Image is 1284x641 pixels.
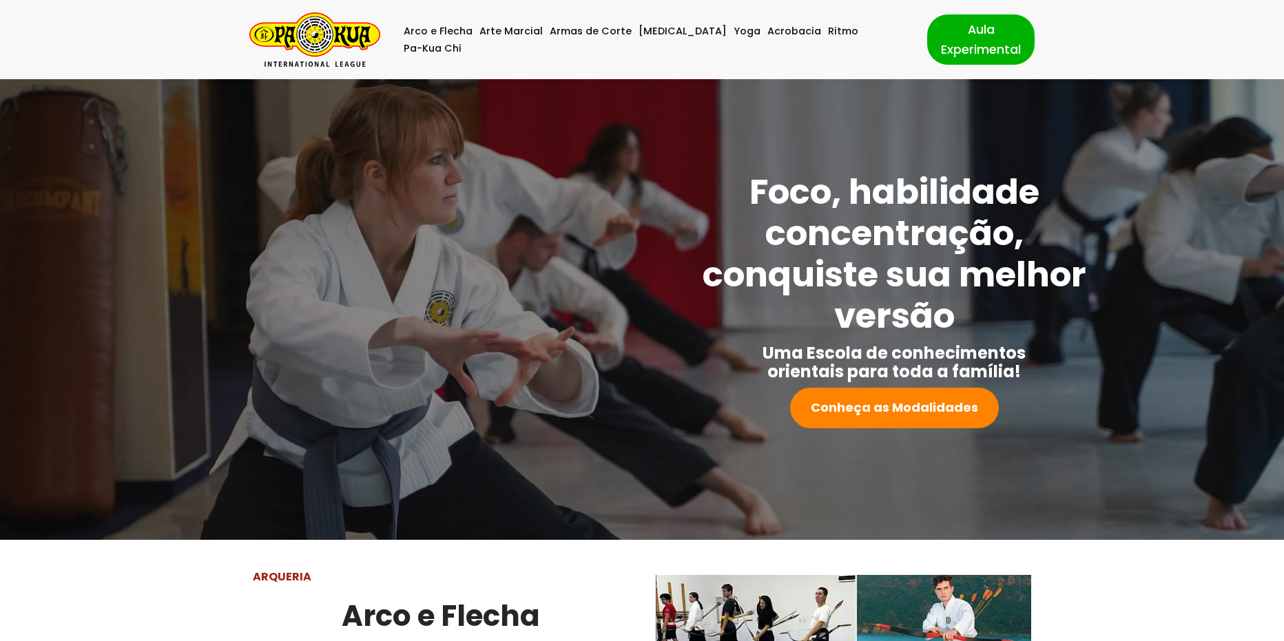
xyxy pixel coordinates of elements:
a: [MEDICAL_DATA] [639,23,727,40]
a: Pa-Kua Brasil Uma Escola de conhecimentos orientais para toda a família. Foco, habilidade concent... [249,12,380,67]
a: Arco e Flecha [404,23,473,40]
strong: Foco, habilidade concentração, conquiste sua melhor versão [703,167,1086,340]
strong: Uma Escola de conhecimentos orientais para toda a família! [763,341,1026,383]
a: Pa-Kua Chi [404,40,462,57]
a: Yoga [734,23,760,40]
strong: ARQUERIA [253,569,311,585]
div: Menu primário [401,23,907,57]
a: Armas de Corte [550,23,632,40]
strong: Conheça as Modalidades [811,399,978,416]
strong: Arco e Flecha [342,596,540,636]
a: Acrobacia [767,23,821,40]
a: Ritmo [828,23,858,40]
a: Aula Experimental [927,14,1035,64]
a: Conheça as Modalidades [790,388,999,428]
a: Arte Marcial [479,23,543,40]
